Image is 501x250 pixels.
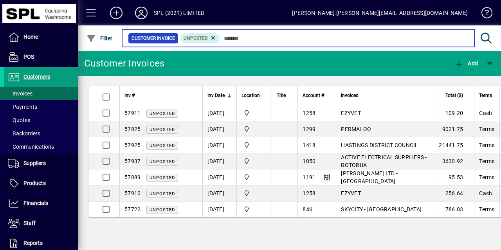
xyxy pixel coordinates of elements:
[341,142,418,148] span: HASTINGS DISTRICT COUNCIL
[4,87,78,100] a: Invoices
[454,60,478,67] span: Add
[303,91,331,100] div: Account #
[341,190,361,196] span: EZYVET
[4,140,78,153] a: Communications
[8,130,40,137] span: Backorders
[241,141,267,149] span: SPL (2021) Limited
[150,191,175,196] span: Unposted
[124,158,141,164] span: 57937
[129,6,154,20] button: Profile
[434,137,474,153] td: 21441.75
[4,100,78,113] a: Payments
[202,169,236,185] td: [DATE]
[202,185,236,201] td: [DATE]
[4,154,78,173] a: Suppliers
[303,91,324,100] span: Account #
[241,189,267,198] span: SPL (2021) Limited
[476,2,491,27] a: Knowledge Base
[434,185,474,201] td: 256.64
[150,127,175,132] span: Unposted
[479,190,492,196] span: Cash
[341,91,359,100] span: Invoiced
[4,214,78,233] a: Staff
[184,36,208,41] span: Unposted
[124,126,141,132] span: 57825
[8,117,30,123] span: Quotes
[303,206,312,212] span: 846
[277,91,293,100] div: Title
[452,56,480,70] button: Add
[303,110,315,116] span: 1258
[202,201,236,217] td: [DATE]
[434,169,474,185] td: 95.53
[479,158,494,164] span: Terms
[124,91,135,100] span: Inv #
[202,153,236,169] td: [DATE]
[150,175,175,180] span: Unposted
[132,34,175,42] span: Customer Invoice
[439,91,470,100] div: Total ($)
[341,154,427,168] span: ACTIVE ELECTRICAL SUPPLIERS - ROTORUA
[241,205,267,214] span: SPL (2021) Limited
[277,91,286,100] span: Title
[85,31,115,45] button: Filter
[23,74,50,80] span: Customers
[124,142,141,148] span: 57925
[150,111,175,116] span: Unposted
[241,157,267,165] span: SPL (2021) Limited
[479,91,492,100] span: Terms
[202,105,236,121] td: [DATE]
[4,27,78,47] a: Home
[445,91,463,100] span: Total ($)
[303,142,315,148] span: 1418
[23,240,43,246] span: Reports
[124,190,141,196] span: 57910
[4,194,78,213] a: Financials
[4,113,78,127] a: Quotes
[479,110,492,116] span: Cash
[23,34,38,40] span: Home
[23,160,46,166] span: Suppliers
[4,47,78,67] a: POS
[154,7,204,19] div: SPL (2021) LIMITED
[241,125,267,133] span: SPL (2021) Limited
[341,91,429,100] div: Invoiced
[341,126,371,132] span: PERMALOO
[150,207,175,212] span: Unposted
[207,91,232,100] div: Inv Date
[241,91,267,100] div: Location
[341,110,361,116] span: EZYVET
[180,33,220,43] mat-chip: Customer Invoice Status: Unposted
[207,91,225,100] span: Inv Date
[104,6,129,20] button: Add
[202,121,236,137] td: [DATE]
[479,174,494,180] span: Terms
[150,143,175,148] span: Unposted
[150,159,175,164] span: Unposted
[479,142,494,148] span: Terms
[241,109,267,117] span: SPL (2021) Limited
[84,57,164,70] div: Customer Invoices
[4,127,78,140] a: Backorders
[8,90,32,97] span: Invoices
[124,206,141,212] span: 57722
[341,206,422,212] span: SKYCITY - [GEOGRAPHIC_DATA]
[341,170,398,184] span: [PERSON_NAME] LTD - [GEOGRAPHIC_DATA]
[23,220,36,226] span: Staff
[4,174,78,193] a: Products
[124,110,141,116] span: 57911
[303,174,315,180] span: 1191
[124,174,141,180] span: 57889
[8,104,37,110] span: Payments
[434,201,474,217] td: 786.03
[303,158,315,164] span: 1050
[303,190,315,196] span: 1258
[124,91,178,100] div: Inv #
[434,153,474,169] td: 3630.92
[23,54,34,60] span: POS
[479,126,494,132] span: Terms
[202,137,236,153] td: [DATE]
[292,7,468,19] div: [PERSON_NAME] [PERSON_NAME][EMAIL_ADDRESS][DOMAIN_NAME]
[8,144,54,150] span: Communications
[434,121,474,137] td: 9021.75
